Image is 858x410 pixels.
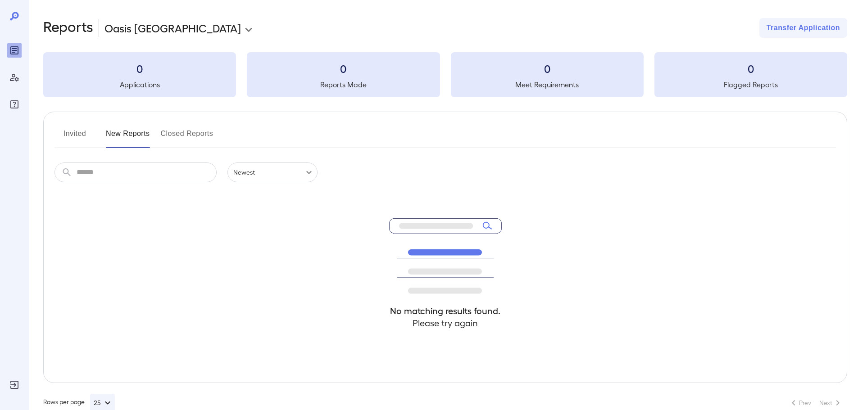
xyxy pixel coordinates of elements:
[654,79,847,90] h5: Flagged Reports
[43,61,236,76] h3: 0
[43,52,847,97] summary: 0Applications0Reports Made0Meet Requirements0Flagged Reports
[389,305,502,317] h4: No matching results found.
[104,21,241,35] p: Oasis [GEOGRAPHIC_DATA]
[43,79,236,90] h5: Applications
[247,79,440,90] h5: Reports Made
[43,18,93,38] h2: Reports
[654,61,847,76] h3: 0
[227,162,318,182] div: Newest
[161,126,213,148] button: Closed Reports
[7,97,22,112] div: FAQ
[7,70,22,85] div: Manage Users
[451,61,644,76] h3: 0
[759,18,847,38] button: Transfer Application
[451,79,644,90] h5: Meet Requirements
[784,396,847,410] nav: pagination navigation
[389,317,502,329] h4: Please try again
[247,61,440,76] h3: 0
[7,43,22,58] div: Reports
[7,378,22,392] div: Log Out
[106,126,150,148] button: New Reports
[54,126,95,148] button: Invited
